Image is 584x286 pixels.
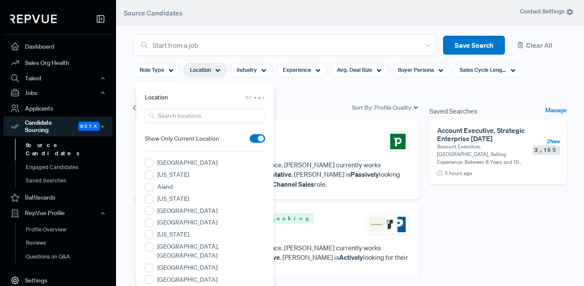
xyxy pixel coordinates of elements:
[241,180,314,188] strong: Partner or Channel Sales
[157,218,217,227] label: [GEOGRAPHIC_DATA]
[15,160,124,174] a: Engaged Candidates
[283,66,311,74] span: Experience
[157,182,173,191] label: Aland
[390,134,406,149] img: Pipedrive
[144,243,409,272] p: has years of sales experience. [PERSON_NAME] currently works at as a . [PERSON_NAME] is looking f...
[144,160,409,189] p: has years of sales experience. [PERSON_NAME] currently works at as a . [PERSON_NAME] is looking f...
[133,102,168,113] span: Candidates
[374,103,411,112] span: Profile Quality
[157,263,217,272] label: [GEOGRAPHIC_DATA]
[145,134,219,143] span: Show Only Current Location
[3,55,113,71] a: Sales Org Health
[3,71,113,86] button: Talent
[512,36,567,55] button: Clear All
[3,117,113,136] button: Candidate Sourcing Beta
[445,169,472,177] span: 5 hours ago
[3,190,113,206] a: Battlecards
[532,145,560,155] span: 3,155
[398,66,434,74] span: Buyer Persona
[460,66,506,74] span: Sales Cycle Length
[3,38,113,55] a: Dashboard
[157,242,265,260] label: [GEOGRAPHIC_DATA], [GEOGRAPHIC_DATA]
[15,250,124,264] a: Questions on Q&A
[437,143,523,166] p: Account Executive, [GEOGRAPHIC_DATA], Selling Experience: Between 8 Years and 10+ Years, Software...
[429,106,477,116] span: Saved Searches
[443,36,505,55] button: Save Search
[545,106,567,116] a: Manage
[157,158,217,167] label: [GEOGRAPHIC_DATA]
[3,117,113,136] div: Candidate Sourcing
[246,94,265,101] span: Clear
[3,100,113,117] a: Applicants
[237,66,257,74] span: Industry
[390,217,406,232] img: Paychex
[3,206,113,221] button: RepVue Profile
[145,93,168,102] span: Location
[157,206,217,215] label: [GEOGRAPHIC_DATA]
[157,275,217,284] label: [GEOGRAPHIC_DATA]
[352,103,419,112] div: Sort By:
[520,7,574,16] span: Contact Settings
[3,86,113,100] button: Jobs
[15,236,124,250] a: Reviews
[78,122,100,131] span: Beta
[145,109,265,123] input: Search locations
[10,15,57,23] img: RepVue
[369,217,384,232] img: CloudKitchens
[15,223,124,237] a: Profile Overview
[157,230,189,239] label: [US_STATE]
[337,66,372,74] span: Avg. Deal Size
[157,194,189,203] label: [US_STATE]
[140,66,164,74] span: Role Type
[15,138,124,160] a: Source Candidates
[15,174,124,188] a: Saved Searches
[379,217,395,232] img: Trusted Tech Team
[547,138,560,145] span: 2 New
[437,126,532,143] h6: Account Executive, Strategic Enterprise [DATE]
[190,66,211,74] span: Location
[339,253,363,261] strong: Actively
[351,170,379,178] strong: Passively
[157,170,189,179] label: [US_STATE]
[124,9,183,17] span: Source Candidates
